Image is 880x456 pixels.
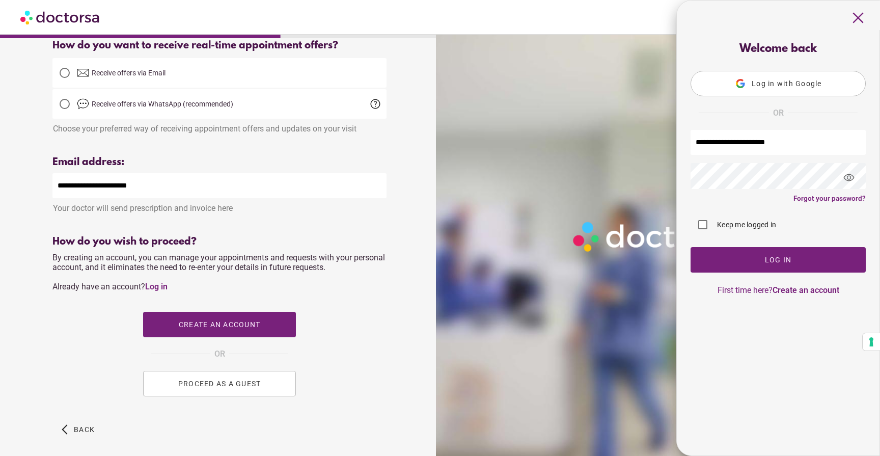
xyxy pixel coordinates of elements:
button: Your consent preferences for tracking technologies [863,333,880,351]
span: help [369,98,381,110]
span: By creating an account, you can manage your appointments and requests with your personal account,... [52,253,385,291]
button: Log in with Google [691,71,866,96]
div: How do you wish to proceed? [52,236,387,248]
img: Doctorsa.com [20,6,101,29]
div: Welcome back [691,43,866,56]
span: Receive offers via Email [92,69,166,77]
img: email [77,67,89,79]
label: Keep me logged in [715,220,776,230]
span: close [848,8,868,28]
span: Log in with Google [752,79,822,88]
span: Create an account [179,320,260,329]
span: Receive offers via WhatsApp (recommended) [92,100,233,108]
button: Create an account [143,312,296,337]
img: Logo-Doctorsa-trans-White-partial-flat.png [568,217,745,256]
span: visibility [835,164,863,192]
span: OR [773,106,784,120]
button: Log In [691,247,866,273]
img: chat [77,98,89,110]
div: Your doctor will send prescription and invoice here [52,198,387,213]
a: Log in [145,282,168,291]
a: Create an account [773,285,839,295]
a: Forgot your password? [793,194,866,202]
div: How do you want to receive real-time appointment offers? [52,40,387,51]
p: First time here? [691,285,866,295]
span: OR [214,347,225,361]
span: PROCEED AS A GUEST [178,380,261,388]
button: arrow_back_ios Back [58,417,99,442]
div: Email address: [52,156,387,168]
span: Back [74,425,95,434]
div: Choose your preferred way of receiving appointment offers and updates on your visit [52,119,387,133]
span: Log In [765,256,792,264]
button: PROCEED AS A GUEST [143,371,296,396]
